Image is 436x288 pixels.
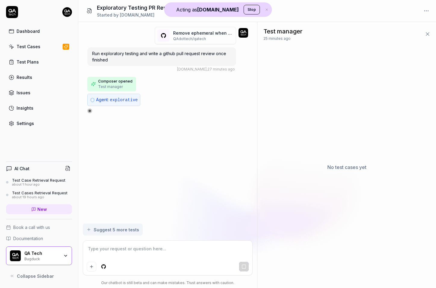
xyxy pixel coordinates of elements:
[94,227,139,233] span: Suggest 5 more tests
[24,251,59,256] div: QA Tech
[155,27,236,44] button: Remove ephemeral when enabling test case(#5562)QAdottech/qatech
[17,59,39,65] div: Test Plans
[6,204,72,214] a: New
[62,7,72,17] img: 7ccf6c19-61ad-4a6c-8811-018b02a1b829.jpg
[6,270,72,282] button: Collapse Sidebar
[17,89,30,96] div: Issues
[87,77,136,91] button: Composer openedTest manager
[6,190,72,199] a: Test Cases Retrieval Requestabout 19 hours ago
[173,30,233,36] p: Remove ephemeral when enabling test case (# 5562 )
[6,224,72,230] a: Book a call with us
[17,43,40,50] div: Test Cases
[17,120,34,127] div: Settings
[6,235,72,242] a: Documentation
[12,183,65,187] div: about 1 hour ago
[120,12,154,17] span: [DOMAIN_NAME]
[12,178,65,183] div: Test Case Retrieval Request
[6,117,72,129] a: Settings
[97,12,212,18] div: Started by
[6,178,72,187] a: Test Case Retrieval Requestabout 1 hour ago
[6,71,72,83] a: Results
[98,79,132,84] span: Composer opened
[6,102,72,114] a: Insights
[37,206,47,212] span: New
[177,67,235,72] div: , 27 minutes ago
[263,36,291,41] span: 25 minutes ago
[13,235,43,242] span: Documentation
[13,224,50,230] span: Book a call with us
[83,224,143,236] button: Suggest 5 more tests
[177,67,207,71] span: [DOMAIN_NAME]
[6,41,72,52] a: Test Cases
[6,56,72,68] a: Test Plans
[12,195,67,199] div: about 19 hours ago
[17,28,40,34] div: Dashboard
[244,5,260,14] button: Stop
[92,51,226,62] span: Run exploratory testing and write a github pull request review once finished
[6,87,72,99] a: Issues
[10,250,21,261] img: QA Tech Logo
[87,262,96,271] button: Add attachment
[110,98,138,102] span: explorative
[14,165,30,172] h4: AI Chat
[327,164,366,171] p: No test cases yet
[12,190,67,195] div: Test Cases Retrieval Request
[263,27,303,36] span: Test manager
[17,74,32,80] div: Results
[96,96,138,103] p: Agent:
[97,4,212,12] h1: Exploratory Testing PR Review qatech#5562
[173,36,233,42] p: QAdottech / qatech
[6,25,72,37] a: Dashboard
[238,28,248,38] img: 7ccf6c19-61ad-4a6c-8811-018b02a1b829.jpg
[24,256,59,261] div: Bugduck
[17,105,33,111] div: Insights
[17,273,54,279] span: Collapse Sidebar
[6,246,72,265] button: QA Tech LogoQA TechBugduck
[83,280,253,286] div: Our chatbot is still beta and can make mistakes. Trust answers with caution.
[98,84,123,89] span: Test manager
